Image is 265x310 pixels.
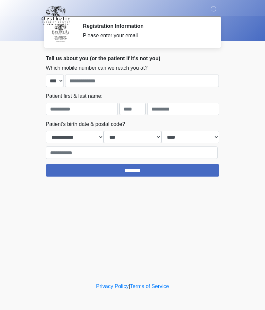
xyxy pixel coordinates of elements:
[51,23,70,43] img: Agent Avatar
[39,5,72,26] img: Aesthetic Surgery Centre, PLLC Logo
[130,284,169,289] a: Terms of Service
[129,284,130,289] a: |
[96,284,129,289] a: Privacy Policy
[46,64,148,72] label: Which mobile number can we reach you at?
[46,92,102,100] label: Patient first & last name:
[83,32,209,40] div: Please enter your email
[46,120,125,128] label: Patient's birth date & postal code?
[46,55,219,61] h2: Tell us about you (or the patient if it's not you)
